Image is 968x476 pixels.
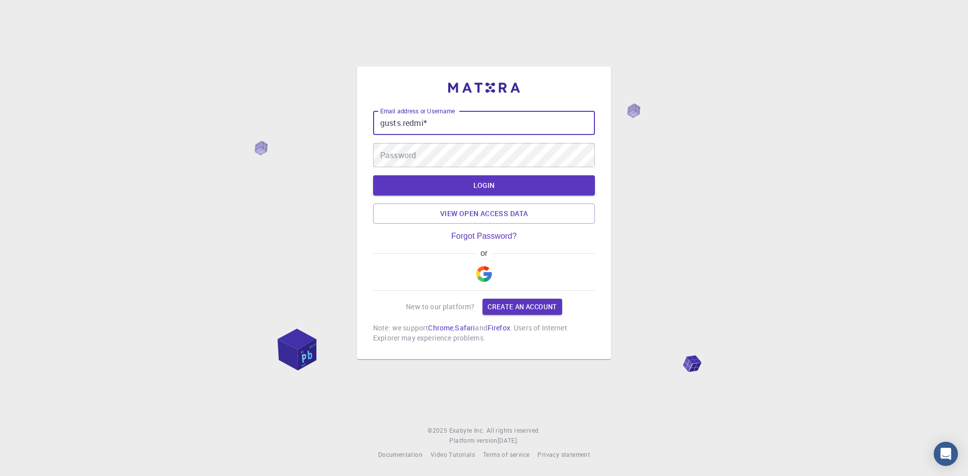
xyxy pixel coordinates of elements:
[428,426,449,436] span: © 2025
[378,450,422,460] a: Documentation
[537,450,590,458] span: Privacy statement
[476,266,492,282] img: Google
[455,323,475,332] a: Safari
[475,249,492,258] span: or
[380,107,455,115] label: Email address or Username
[488,323,510,332] a: Firefox
[451,232,517,241] a: Forgot Password?
[428,323,453,332] a: Chrome
[483,450,529,458] span: Terms of service
[373,175,595,195] button: LOGIN
[406,302,474,312] p: New to our platform?
[373,203,595,224] a: View open access data
[934,442,958,466] div: Open Intercom Messenger
[483,450,529,460] a: Terms of service
[449,436,497,446] span: Platform version
[431,450,475,458] span: Video Tutorials
[498,436,519,444] span: [DATE] .
[449,426,485,434] span: Exabyte Inc.
[487,426,540,436] span: All rights reserved.
[373,323,595,343] p: Note: we support , and . Users of Internet Explorer may experience problems.
[449,426,485,436] a: Exabyte Inc.
[378,450,422,458] span: Documentation
[498,436,519,446] a: [DATE].
[431,450,475,460] a: Video Tutorials
[537,450,590,460] a: Privacy statement
[482,299,562,315] a: Create an account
